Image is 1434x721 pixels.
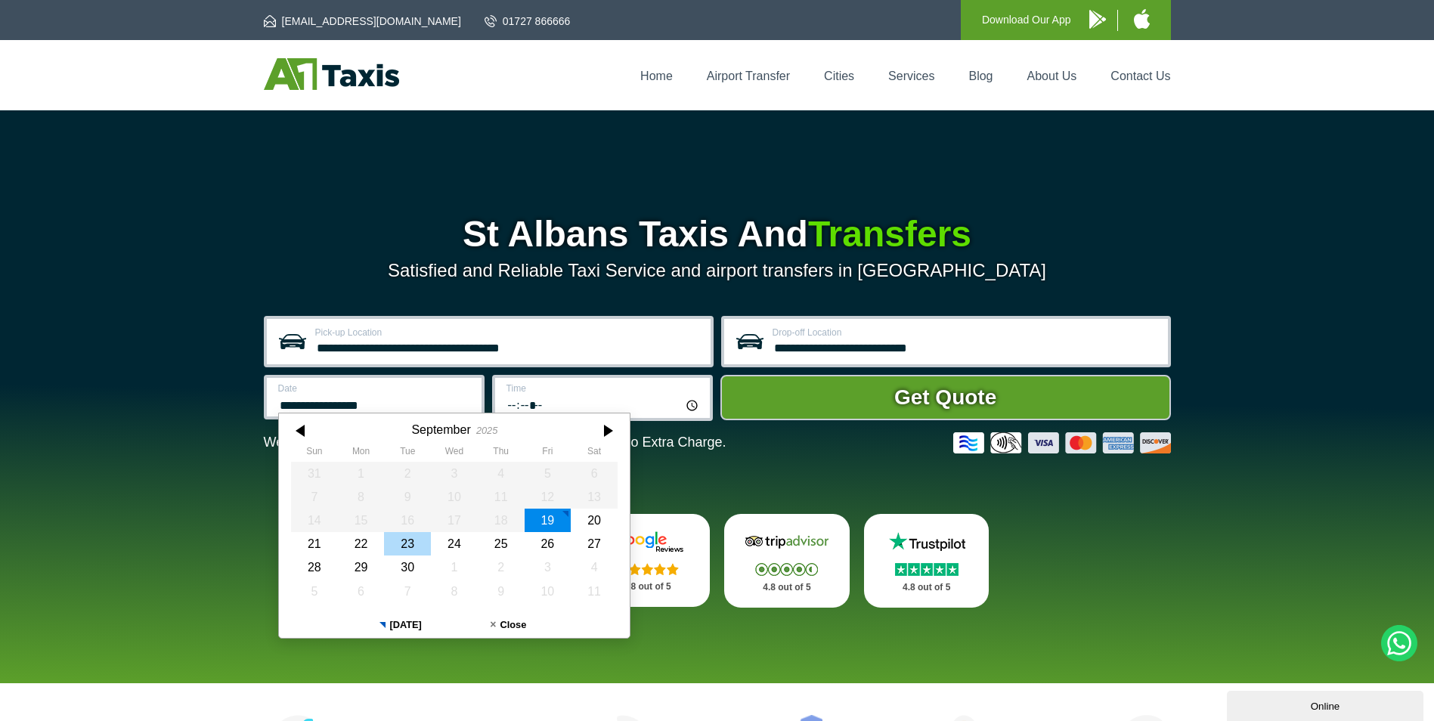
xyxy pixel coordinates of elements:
[291,532,338,555] div: 21 September 2025
[477,555,524,579] div: 02 October 2025
[640,70,673,82] a: Home
[477,462,524,485] div: 04 September 2025
[524,532,571,555] div: 26 September 2025
[953,432,1171,453] img: Credit And Debit Cards
[384,555,431,579] div: 30 September 2025
[506,384,701,393] label: Time
[881,578,973,597] p: 4.8 out of 5
[724,514,850,608] a: Tripadvisor Stars 4.8 out of 5
[808,214,971,254] span: Transfers
[1227,688,1426,721] iframe: chat widget
[384,532,431,555] div: 23 September 2025
[431,485,478,509] div: 10 September 2025
[881,531,972,553] img: Trustpilot
[264,58,399,90] img: A1 Taxis St Albans LTD
[337,532,384,555] div: 22 September 2025
[571,580,618,603] div: 11 October 2025
[291,462,338,485] div: 31 August 2025
[431,580,478,603] div: 08 October 2025
[431,532,478,555] div: 24 September 2025
[477,532,524,555] div: 25 September 2025
[411,422,470,437] div: September
[346,612,454,638] button: [DATE]
[477,580,524,603] div: 09 October 2025
[524,580,571,603] div: 10 October 2025
[291,555,338,579] div: 28 September 2025
[524,446,571,461] th: Friday
[477,509,524,532] div: 18 September 2025
[524,462,571,485] div: 05 September 2025
[264,435,726,450] p: We Now Accept Card & Contactless Payment In
[982,11,1071,29] p: Download Our App
[485,14,571,29] a: 01727 866666
[264,216,1171,252] h1: St Albans Taxis And
[524,509,571,532] div: 19 September 2025
[315,328,702,337] label: Pick-up Location
[742,531,832,553] img: Tripadvisor
[337,580,384,603] div: 06 October 2025
[384,485,431,509] div: 09 September 2025
[571,555,618,579] div: 04 October 2025
[1134,9,1150,29] img: A1 Taxis iPhone App
[475,425,497,436] div: 2025
[264,14,461,29] a: [EMAIL_ADDRESS][DOMAIN_NAME]
[571,462,618,485] div: 06 September 2025
[291,509,338,532] div: 14 September 2025
[337,446,384,461] th: Monday
[431,509,478,532] div: 17 September 2025
[602,531,692,553] img: Google
[895,563,959,576] img: Stars
[824,70,854,82] a: Cities
[524,485,571,509] div: 12 September 2025
[384,462,431,485] div: 02 September 2025
[384,446,431,461] th: Tuesday
[1027,70,1077,82] a: About Us
[601,577,693,596] p: 4.8 out of 5
[773,328,1159,337] label: Drop-off Location
[888,70,934,82] a: Services
[616,563,679,575] img: Stars
[968,70,993,82] a: Blog
[384,509,431,532] div: 16 September 2025
[337,462,384,485] div: 01 September 2025
[707,70,790,82] a: Airport Transfer
[864,514,990,608] a: Trustpilot Stars 4.8 out of 5
[477,485,524,509] div: 11 September 2025
[264,260,1171,281] p: Satisfied and Reliable Taxi Service and airport transfers in [GEOGRAPHIC_DATA]
[571,509,618,532] div: 20 September 2025
[291,485,338,509] div: 07 September 2025
[755,563,818,576] img: Stars
[291,580,338,603] div: 05 October 2025
[454,612,562,638] button: Close
[278,384,472,393] label: Date
[553,435,726,450] span: The Car at No Extra Charge.
[1110,70,1170,82] a: Contact Us
[477,446,524,461] th: Thursday
[571,485,618,509] div: 13 September 2025
[431,462,478,485] div: 03 September 2025
[584,514,710,607] a: Google Stars 4.8 out of 5
[571,532,618,555] div: 27 September 2025
[431,555,478,579] div: 01 October 2025
[337,555,384,579] div: 29 September 2025
[571,446,618,461] th: Saturday
[524,555,571,579] div: 03 October 2025
[431,446,478,461] th: Wednesday
[337,509,384,532] div: 15 September 2025
[384,580,431,603] div: 07 October 2025
[1089,10,1106,29] img: A1 Taxis Android App
[720,375,1171,420] button: Get Quote
[741,578,833,597] p: 4.8 out of 5
[291,446,338,461] th: Sunday
[337,485,384,509] div: 08 September 2025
